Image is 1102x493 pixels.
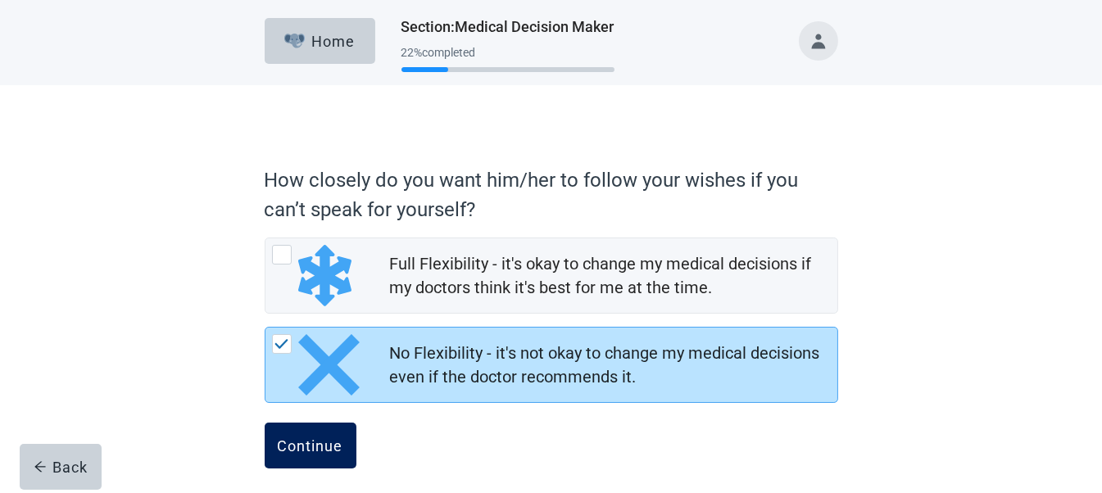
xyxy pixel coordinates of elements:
[401,16,614,38] h1: Section : Medical Decision Maker
[274,339,289,349] img: Check
[278,437,343,454] div: Continue
[265,18,375,64] button: ElephantHome
[390,341,828,389] div: No Flexibility - it's not okay to change my medical decisions even if the doctor recommends it.
[284,34,305,48] img: Elephant
[390,252,828,300] div: Full Flexibility - it's okay to change my medical decisions if my doctors think it's best for me ...
[401,46,614,59] div: 22 % completed
[34,459,88,475] div: Back
[34,460,47,473] span: arrow-left
[284,33,355,49] div: Home
[265,423,356,468] button: Continue
[799,21,838,61] button: Toggle account menu
[20,444,102,490] button: arrow-leftBack
[265,165,830,224] label: How closely do you want him/her to follow your wishes if you can’t speak for yourself?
